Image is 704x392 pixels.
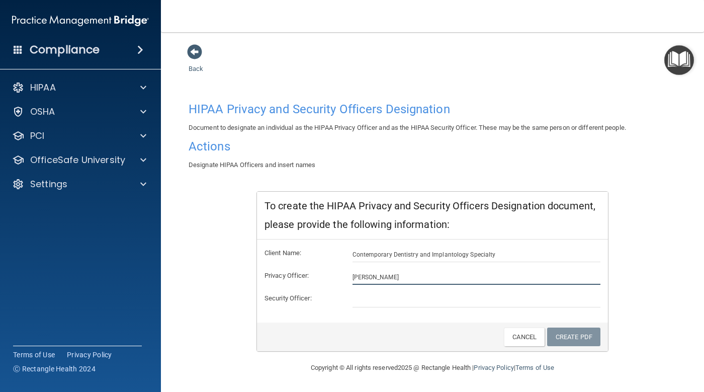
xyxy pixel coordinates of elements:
[12,82,146,94] a: HIPAA
[12,130,146,142] a: PCI
[30,178,67,190] p: Settings
[67,350,112,360] a: Privacy Policy
[30,130,44,142] p: PCI
[189,161,315,169] span: Designate HIPAA Officers and insert names
[13,350,55,360] a: Terms of Use
[515,364,554,371] a: Terms of Use
[189,103,676,116] h4: HIPAA Privacy and Security Officers Designation
[30,154,125,166] p: OfficeSafe University
[257,192,608,240] div: To create the HIPAA Privacy and Security Officers Designation document, please provide the follow...
[664,45,694,75] button: Open Resource Center
[189,53,203,72] a: Back
[30,43,100,57] h4: Compliance
[13,364,96,374] span: Ⓒ Rectangle Health 2024
[189,140,676,153] h4: Actions
[12,106,146,118] a: OSHA
[12,154,146,166] a: OfficeSafe University
[12,178,146,190] a: Settings
[257,247,345,259] label: Client Name:
[30,106,55,118] p: OSHA
[474,364,513,371] a: Privacy Policy
[257,292,345,304] label: Security Officer:
[547,328,600,346] a: Create PDF
[30,82,56,94] p: HIPAA
[257,270,345,282] label: Privacy Officer:
[249,352,616,384] div: Copyright © All rights reserved 2025 @ Rectangle Health | |
[504,328,545,346] a: Cancel
[12,11,149,31] img: PMB logo
[189,124,626,131] span: Document to designate an individual as the HIPAA Privacy Officer and as the HIPAA Security Office...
